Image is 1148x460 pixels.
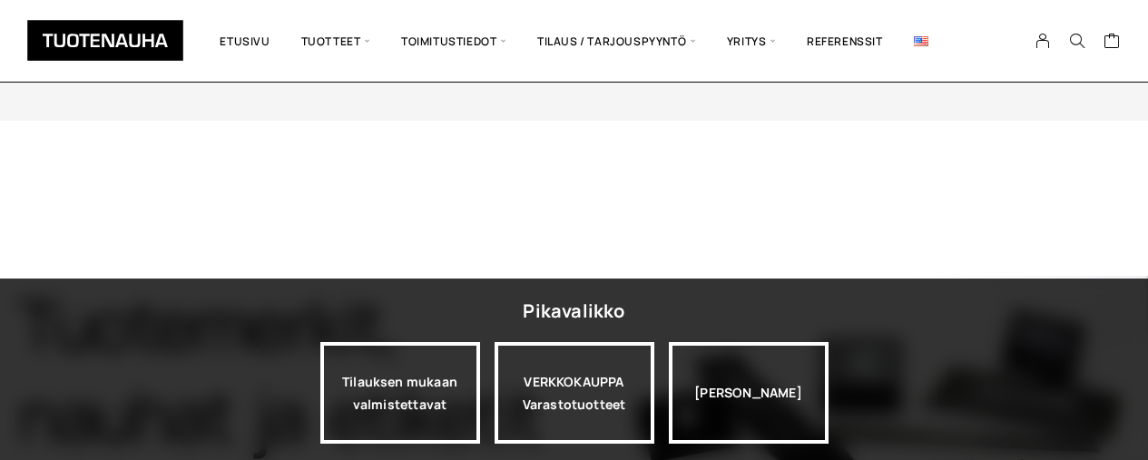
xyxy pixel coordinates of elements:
[320,342,480,444] a: Tilauksen mukaan valmistettavat
[1104,32,1121,54] a: Cart
[386,14,522,68] span: Toimitustiedot
[204,14,285,68] a: Etusivu
[669,342,829,444] div: [PERSON_NAME]
[791,14,898,68] a: Referenssit
[495,342,654,444] a: VERKKOKAUPPAVarastotuotteet
[1025,33,1061,49] a: My Account
[27,20,183,61] img: Tuotenauha Oy
[711,14,791,68] span: Yritys
[523,295,624,328] div: Pikavalikko
[522,14,711,68] span: Tilaus / Tarjouspyyntö
[495,342,654,444] div: VERKKOKAUPPA Varastotuotteet
[914,36,928,46] img: English
[286,14,386,68] span: Tuotteet
[1060,33,1094,49] button: Search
